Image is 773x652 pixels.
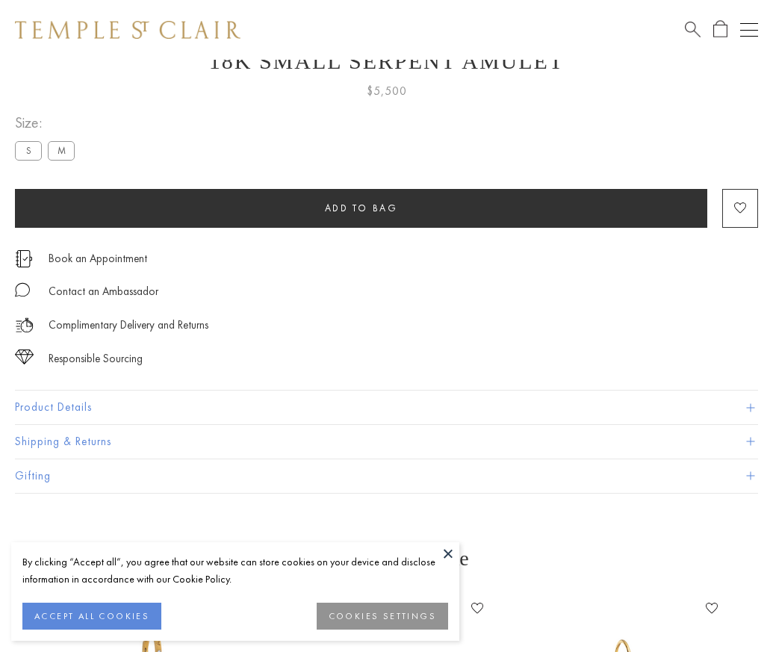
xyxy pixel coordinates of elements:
[367,81,407,101] span: $5,500
[22,553,448,588] div: By clicking “Accept all”, you agree that our website can store cookies on your device and disclos...
[317,603,448,630] button: COOKIES SETTINGS
[15,111,81,135] span: Size:
[15,316,34,335] img: icon_delivery.svg
[15,459,758,493] button: Gifting
[15,141,42,160] label: S
[49,350,143,368] div: Responsible Sourcing
[685,20,701,39] a: Search
[740,21,758,39] button: Open navigation
[15,282,30,297] img: MessageIcon-01_2.svg
[15,21,240,39] img: Temple St. Clair
[325,202,398,214] span: Add to bag
[15,189,707,228] button: Add to bag
[22,603,161,630] button: ACCEPT ALL COOKIES
[48,141,75,160] label: M
[15,425,758,459] button: Shipping & Returns
[49,250,147,267] a: Book an Appointment
[49,282,158,301] div: Contact an Ambassador
[49,316,208,335] p: Complimentary Delivery and Returns
[15,350,34,364] img: icon_sourcing.svg
[15,391,758,424] button: Product Details
[15,250,33,267] img: icon_appointment.svg
[713,20,727,39] a: Open Shopping Bag
[15,49,758,74] h1: 18K Small Serpent Amulet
